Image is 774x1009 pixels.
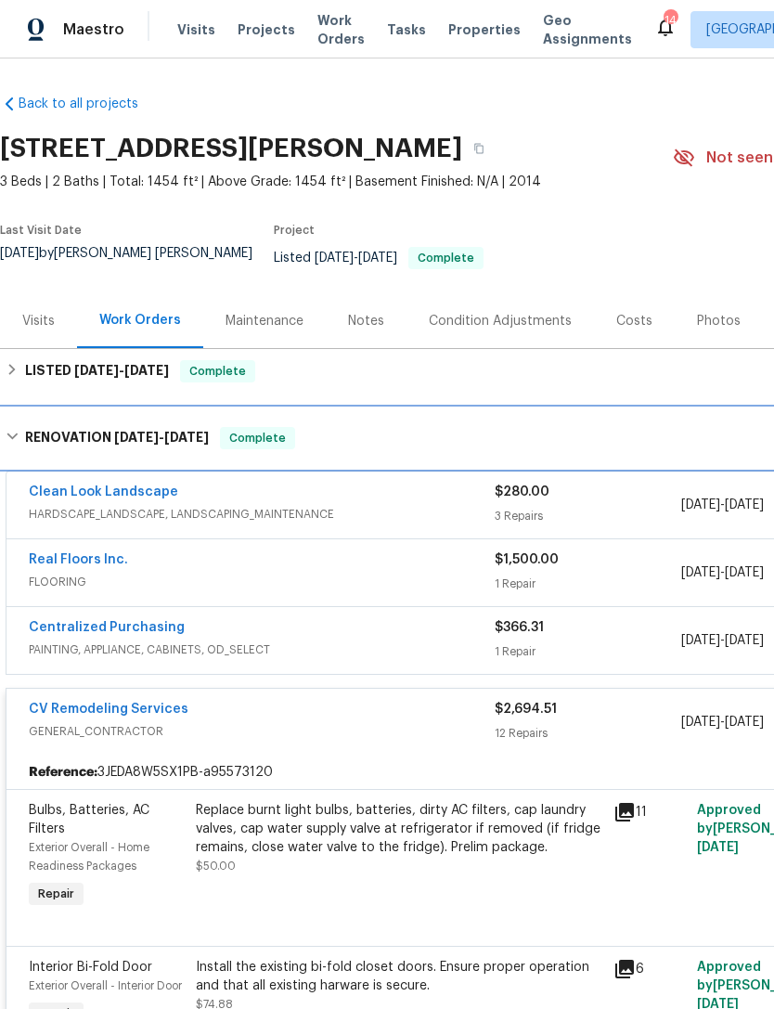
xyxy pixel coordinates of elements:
span: $50.00 [196,860,236,872]
button: Copy Address [462,132,496,165]
div: Visits [22,312,55,330]
span: Exterior Overall - Interior Door [29,980,182,991]
h6: LISTED [25,360,169,382]
span: Complete [222,429,293,447]
span: FLOORING [29,573,495,591]
span: [DATE] [681,566,720,579]
span: - [114,431,209,444]
span: GENERAL_CONTRACTOR [29,722,495,741]
span: - [681,631,764,650]
span: - [315,252,397,265]
div: Costs [616,312,652,330]
div: Maintenance [226,312,303,330]
div: 1 Repair [495,642,681,661]
span: - [74,364,169,377]
span: [DATE] [725,634,764,647]
span: Interior Bi-Fold Door [29,961,152,974]
span: Projects [238,20,295,39]
div: 1 Repair [495,575,681,593]
span: Geo Assignments [543,11,632,48]
div: 3 Repairs [495,507,681,525]
span: Bulbs, Batteries, AC Filters [29,804,149,835]
span: Listed [274,252,484,265]
span: [DATE] [697,841,739,854]
a: Real Floors Inc. [29,553,128,566]
span: $366.31 [495,621,544,634]
span: [DATE] [725,716,764,729]
h6: RENOVATION [25,427,209,449]
b: Reference: [29,763,97,782]
span: [DATE] [681,716,720,729]
div: 6 [613,958,686,980]
a: CV Remodeling Services [29,703,188,716]
span: Work Orders [317,11,365,48]
div: Photos [697,312,741,330]
span: [DATE] [681,498,720,511]
div: Install the existing bi-fold closet doors. Ensure proper operation and that all existing harware ... [196,958,602,995]
span: [DATE] [164,431,209,444]
span: - [681,713,764,731]
span: Complete [410,252,482,264]
span: $2,694.51 [495,703,557,716]
span: [DATE] [114,431,159,444]
div: Replace burnt light bulbs, batteries, dirty AC filters, cap laundry valves, cap water supply valv... [196,801,602,857]
span: $280.00 [495,485,549,498]
span: Complete [182,362,253,381]
span: Repair [31,885,82,903]
span: [DATE] [681,634,720,647]
span: Exterior Overall - Home Readiness Packages [29,842,149,872]
span: [DATE] [725,566,764,579]
div: 14 [664,11,677,30]
span: Visits [177,20,215,39]
span: [DATE] [124,364,169,377]
span: Maestro [63,20,124,39]
span: [DATE] [358,252,397,265]
a: Centralized Purchasing [29,621,185,634]
span: [DATE] [315,252,354,265]
div: 12 Repairs [495,724,681,743]
span: Project [274,225,315,236]
a: Clean Look Landscape [29,485,178,498]
div: Condition Adjustments [429,312,572,330]
span: - [681,563,764,582]
span: - [681,496,764,514]
span: HARDSCAPE_LANDSCAPE, LANDSCAPING_MAINTENANCE [29,505,495,524]
span: Properties [448,20,521,39]
span: PAINTING, APPLIANCE, CABINETS, OD_SELECT [29,640,495,659]
div: 11 [613,801,686,823]
div: Notes [348,312,384,330]
span: Tasks [387,23,426,36]
span: $1,500.00 [495,553,559,566]
span: [DATE] [725,498,764,511]
span: [DATE] [74,364,119,377]
div: Work Orders [99,311,181,330]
